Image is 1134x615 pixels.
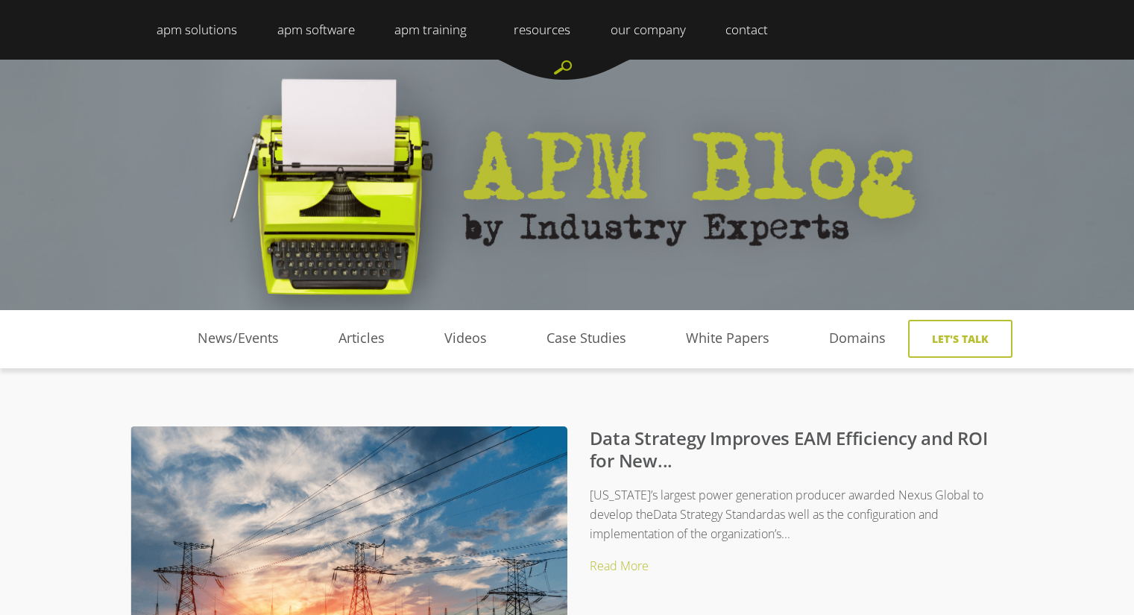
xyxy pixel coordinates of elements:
a: Case Studies [517,327,656,350]
a: News/Events [168,327,309,350]
div: Navigation Menu [145,310,916,375]
a: Let's Talk [908,320,1012,358]
a: Read More [590,558,649,574]
a: Domains [799,327,916,350]
a: White Papers [656,327,799,350]
a: Data Strategy Improves EAM Efficiency and ROI for New... [590,426,988,473]
a: Articles [309,327,415,350]
p: [US_STATE]’s largest power generation producer awarded Nexus Global to develop theData Strategy S... [160,485,1004,544]
a: Videos [415,327,517,350]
